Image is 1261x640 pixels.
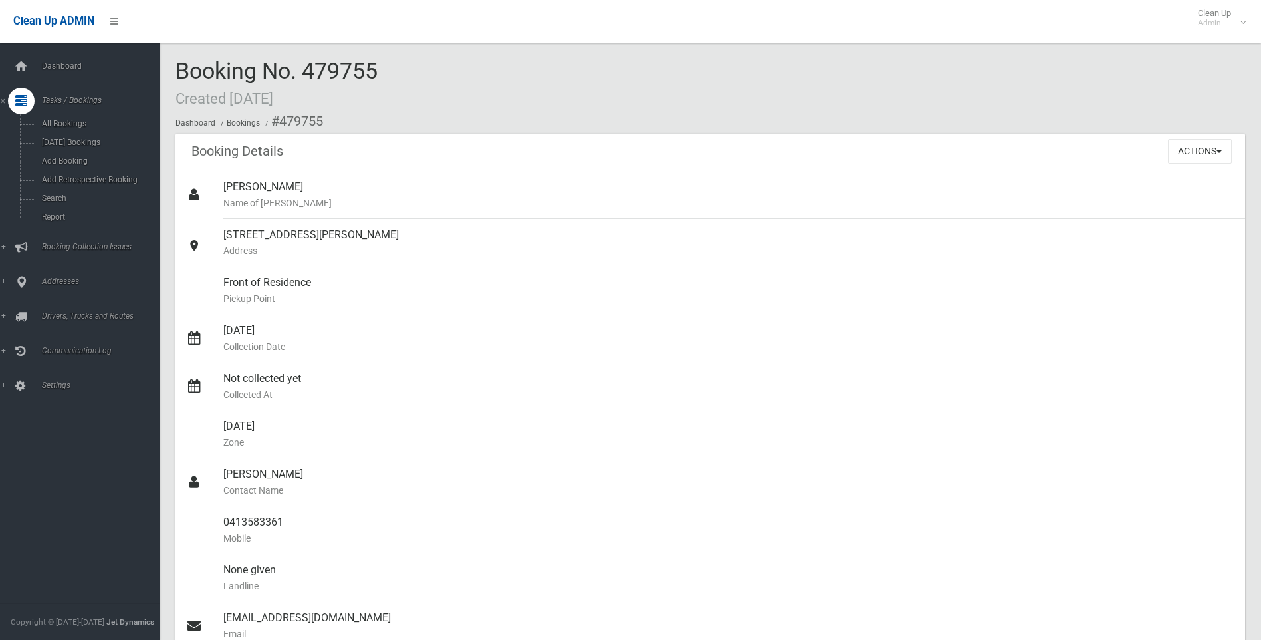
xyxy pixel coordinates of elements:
[38,346,170,355] span: Communication Log
[11,617,104,627] span: Copyright © [DATE]-[DATE]
[223,387,1234,402] small: Collected At
[38,277,170,286] span: Addresses
[1198,18,1231,28] small: Admin
[13,15,94,27] span: Clean Up ADMIN
[1168,139,1232,164] button: Actions
[223,434,1234,450] small: Zone
[1191,8,1244,28] span: Clean Up
[223,171,1234,219] div: [PERSON_NAME]
[38,138,158,147] span: [DATE] Bookings
[106,617,154,627] strong: Jet Dynamics
[38,212,158,222] span: Report
[38,311,170,321] span: Drivers, Trucks and Routes
[223,506,1234,554] div: 0413583361
[175,118,215,128] a: Dashboard
[223,195,1234,211] small: Name of [PERSON_NAME]
[175,138,299,164] header: Booking Details
[223,267,1234,315] div: Front of Residence
[38,381,170,390] span: Settings
[223,410,1234,458] div: [DATE]
[223,363,1234,410] div: Not collected yet
[223,482,1234,498] small: Contact Name
[223,291,1234,307] small: Pickup Point
[223,578,1234,594] small: Landline
[175,57,378,109] span: Booking No. 479755
[223,243,1234,259] small: Address
[223,219,1234,267] div: [STREET_ADDRESS][PERSON_NAME]
[262,109,323,134] li: #479755
[223,530,1234,546] small: Mobile
[38,96,170,105] span: Tasks / Bookings
[38,61,170,71] span: Dashboard
[223,315,1234,363] div: [DATE]
[223,339,1234,355] small: Collection Date
[227,118,260,128] a: Bookings
[38,242,170,251] span: Booking Collection Issues
[38,119,158,128] span: All Bookings
[38,194,158,203] span: Search
[223,458,1234,506] div: [PERSON_NAME]
[38,175,158,184] span: Add Retrospective Booking
[223,554,1234,602] div: None given
[38,156,158,166] span: Add Booking
[175,90,273,107] small: Created [DATE]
